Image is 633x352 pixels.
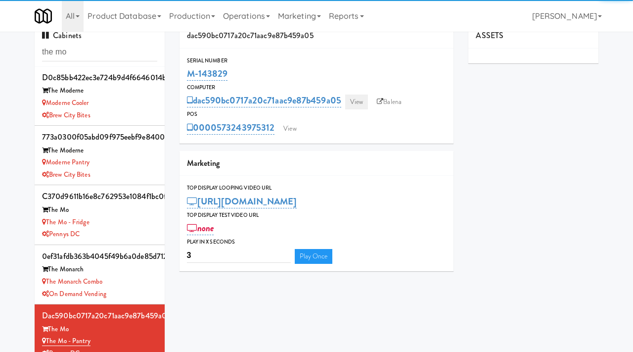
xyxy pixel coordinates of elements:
li: 0ef31afdb363b4045f49b6a0de85d712The Monarch The Monarch ComboOn Demand Vending [35,245,165,304]
div: d0c85bb422ec3e724b9d4f6646014b72 [42,70,157,85]
div: c370d9611b16e8c762953e1084f1bc0f [42,189,157,204]
a: Balena [372,95,407,109]
img: Micromart [35,7,52,25]
div: 0ef31afdb363b4045f49b6a0de85d712 [42,249,157,264]
div: The Moderne [42,145,157,157]
div: Play in X seconds [187,237,447,247]
input: Search cabinets [42,43,157,61]
div: The Moderne [42,85,157,97]
a: View [345,95,368,109]
div: 773a0300f05abd09f975eebf9e840068 [42,130,157,145]
a: Moderne Pantry [42,157,90,167]
div: POS [187,109,447,119]
a: The Monarch Combo [42,277,102,286]
a: none [187,221,214,235]
a: [URL][DOMAIN_NAME] [187,195,297,208]
div: The Mo [42,204,157,216]
a: 0000573243975312 [187,121,275,135]
li: 773a0300f05abd09f975eebf9e840068The Moderne Moderne PantryBrew City Bites [35,126,165,185]
a: The Mo - Pantry [42,336,90,346]
span: ASSETS [476,30,503,41]
a: M-143829 [187,67,228,81]
div: The Monarch [42,263,157,276]
a: dac590bc0717a20c71aac9e87b459a05 [187,94,341,107]
a: Brew City Bites [42,110,90,120]
a: Pennys DC [42,229,80,239]
a: The Mo - Fridge [42,217,90,227]
div: Serial Number [187,56,447,66]
div: dac590bc0717a20c71aac9e87b459a05 [180,23,454,49]
div: Top Display Looping Video Url [187,183,447,193]
a: View [278,121,301,136]
a: Brew City Bites [42,170,90,179]
a: Moderne Cooler [42,98,89,107]
a: On Demand Vending [42,289,106,299]
li: c370d9611b16e8c762953e1084f1bc0fThe Mo The Mo - FridgePennys DC [35,185,165,245]
div: Computer [187,83,447,93]
div: The Mo [42,323,157,336]
a: Play Once [295,249,333,264]
div: dac590bc0717a20c71aac9e87b459a05 [42,308,157,323]
li: d0c85bb422ec3e724b9d4f6646014b72The Moderne Moderne CoolerBrew City Bites [35,66,165,126]
span: Marketing [187,157,220,169]
span: Cabinets [42,30,82,41]
div: Top Display Test Video Url [187,210,447,220]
